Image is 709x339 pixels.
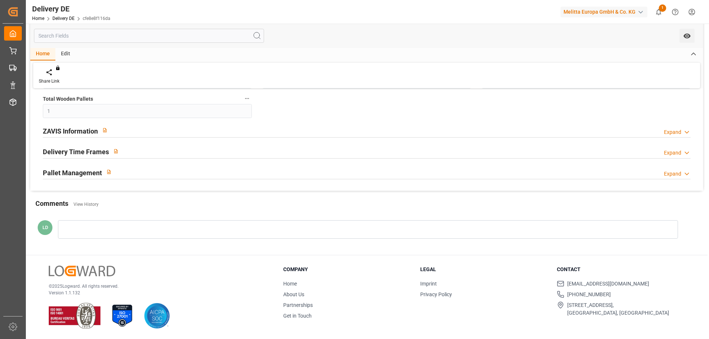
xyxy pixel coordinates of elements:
span: LD [42,225,48,230]
a: Imprint [420,281,437,287]
a: Home [283,281,297,287]
img: ISO 27001 Certification [109,303,135,329]
span: [STREET_ADDRESS], [GEOGRAPHIC_DATA], [GEOGRAPHIC_DATA] [567,301,669,317]
div: Melitta Europa GmbH & Co. KG [561,7,647,17]
a: About Us [283,291,304,297]
a: Privacy Policy [420,291,452,297]
h2: Delivery Time Frames [43,147,109,157]
input: Search Fields [34,29,264,43]
div: Edit [55,48,76,60]
a: Partnerships [283,302,313,308]
span: [EMAIL_ADDRESS][DOMAIN_NAME] [567,280,649,288]
h3: Legal [420,266,548,273]
h2: ZAVIS Information [43,126,98,136]
button: show 1 new notifications [650,4,667,20]
a: Home [32,16,44,21]
button: View description [98,123,112,137]
h2: Comments [35,198,68,208]
div: Home [30,48,55,60]
span: Total Wooden Pallets [43,95,93,103]
button: Help Center [667,4,684,20]
span: 1 [659,4,666,12]
div: Expand [664,170,681,178]
div: Expand [664,149,681,157]
button: View description [102,165,116,179]
img: Logward Logo [49,266,115,276]
img: AICPA SOC [144,303,170,329]
span: [PHONE_NUMBER] [567,291,611,298]
h3: Contact [557,266,685,273]
a: Get in Touch [283,313,312,319]
a: View History [73,202,99,207]
div: Delivery DE [32,3,110,14]
p: © 2025 Logward. All rights reserved. [49,283,265,290]
button: Melitta Europa GmbH & Co. KG [561,5,650,19]
button: open menu [679,29,695,43]
button: View description [109,144,123,158]
button: Total Wooden Pallets [242,94,252,103]
a: Delivery DE [52,16,75,21]
img: ISO 9001 & ISO 14001 Certification [49,303,100,329]
h3: Company [283,266,411,273]
div: Expand [664,128,681,136]
p: Version 1.1.132 [49,290,265,296]
h2: Pallet Management [43,168,102,178]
